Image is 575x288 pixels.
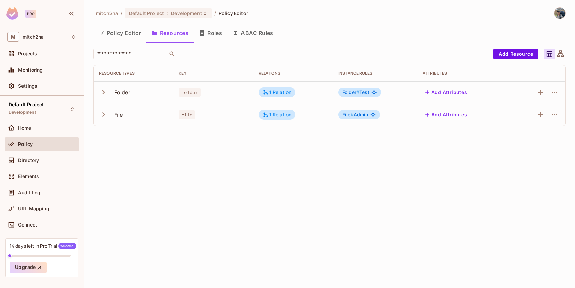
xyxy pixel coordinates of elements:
[18,51,37,56] span: Projects
[342,112,354,117] span: File
[423,71,503,76] div: Attributes
[259,71,327,76] div: Relations
[93,25,146,41] button: Policy Editor
[166,11,169,16] span: :
[10,262,47,273] button: Upgrade
[18,141,33,147] span: Policy
[179,110,195,119] span: File
[114,111,123,118] div: File
[214,10,216,16] li: /
[58,243,76,249] span: Welcome!
[121,10,122,16] li: /
[146,25,194,41] button: Resources
[129,10,164,16] span: Default Project
[263,112,292,118] div: 1 Relation
[114,89,131,96] div: Folder
[9,110,36,115] span: Development
[18,67,43,73] span: Monitoring
[171,10,202,16] span: Development
[9,102,44,107] span: Default Project
[6,7,18,20] img: SReyMgAAAABJRU5ErkJggg==
[194,25,227,41] button: Roles
[7,32,19,42] span: M
[179,71,248,76] div: Key
[23,34,44,40] span: Workspace: mitch2na
[493,49,538,59] button: Add Resource
[25,10,36,18] div: Pro
[219,10,248,16] span: Policy Editor
[227,25,279,41] button: ABAC Rules
[263,89,292,95] div: 1 Relation
[10,243,76,249] div: 14 days left in Pro Trial
[18,174,39,179] span: Elements
[342,89,359,95] span: Folder
[554,8,565,19] img: Nicholas Mitchell
[179,88,201,97] span: Folder
[342,90,369,95] span: Test
[18,158,39,163] span: Directory
[18,83,37,89] span: Settings
[18,222,37,228] span: Connect
[96,10,118,16] span: the active workspace
[342,112,368,117] span: Admin
[99,71,168,76] div: Resource Types
[423,109,470,120] button: Add Attributes
[18,190,40,195] span: Audit Log
[423,87,470,98] button: Add Attributes
[338,71,412,76] div: Instance roles
[351,112,354,117] span: #
[356,89,359,95] span: #
[18,125,31,131] span: Home
[18,206,49,211] span: URL Mapping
